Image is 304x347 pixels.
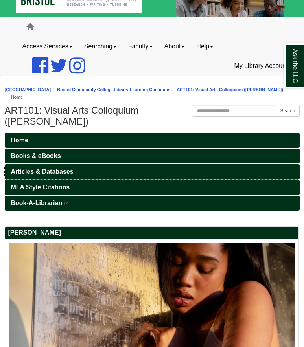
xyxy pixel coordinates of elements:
a: Articles & Databases [5,165,300,180]
a: Faculty [122,37,158,57]
a: Bristol Community College Library Learning Commons [57,88,170,92]
span: MLA Style Citations [11,184,70,191]
a: ART101: Visual Arts Colloquium ([PERSON_NAME]) [177,88,283,92]
a: Book-A-Librarian [5,196,300,211]
span: Book-A-Librarian [11,200,63,207]
a: Home [5,133,300,148]
nav: breadcrumb [5,86,300,102]
a: Help [190,37,219,57]
a: Access Services [17,37,78,57]
li: Home [5,94,23,101]
a: Books & eBooks [5,149,300,164]
a: My Library Account [228,57,293,76]
span: Articles & Databases [11,169,74,175]
span: Books & eBooks [11,153,61,160]
a: About [158,37,191,57]
a: Searching [78,37,122,57]
i: This link opens in a new window [64,202,69,206]
a: MLA Style Citations [5,180,300,195]
h1: ART101: Visual Arts Colloquium ([PERSON_NAME]) [5,105,300,127]
button: Search [276,105,299,117]
span: Home [11,137,28,144]
h2: [PERSON_NAME] [5,227,298,239]
a: [GEOGRAPHIC_DATA] [5,88,51,92]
